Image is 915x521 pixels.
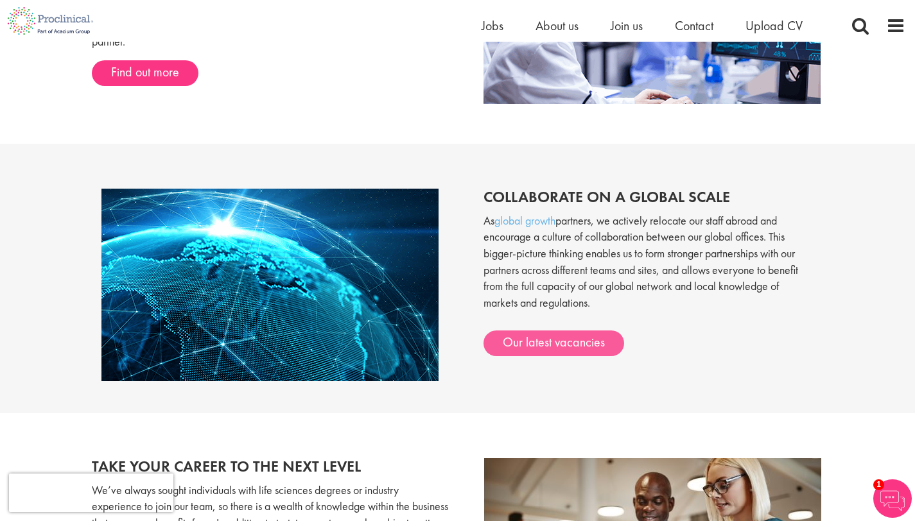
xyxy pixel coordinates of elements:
[482,17,503,34] a: Jobs
[494,213,555,228] a: global growth
[675,17,713,34] a: Contact
[873,479,912,518] img: Chatbot
[484,189,814,205] h2: Collaborate on a global scale
[92,458,448,475] h2: Take your career to the next level
[873,479,884,490] span: 1
[484,212,814,324] p: As partners, we actively relocate our staff abroad and encourage a culture of collaboration betwe...
[611,17,643,34] a: Join us
[92,60,198,86] a: Find out more
[484,330,624,356] a: Our latest vacancies
[9,474,173,512] iframe: reCAPTCHA
[536,17,579,34] a: About us
[745,17,803,34] a: Upload CV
